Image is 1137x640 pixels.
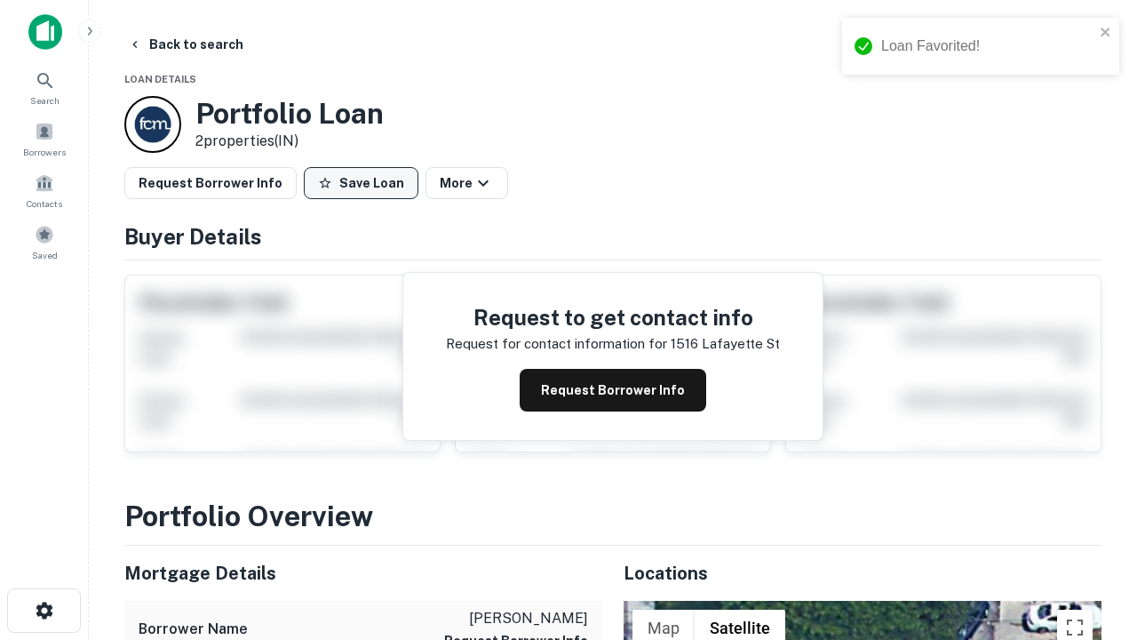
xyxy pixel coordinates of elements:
[5,115,83,163] a: Borrowers
[195,131,384,152] p: 2 properties (IN)
[124,74,196,84] span: Loan Details
[881,36,1094,57] div: Loan Favorited!
[5,166,83,214] a: Contacts
[30,93,60,108] span: Search
[124,220,1101,252] h4: Buyer Details
[1048,441,1137,526] iframe: Chat Widget
[23,145,66,159] span: Borrowers
[5,63,83,111] a: Search
[444,608,588,629] p: [PERSON_NAME]
[121,28,250,60] button: Back to search
[32,248,58,262] span: Saved
[195,97,384,131] h3: Portfolio Loan
[520,369,706,412] button: Request Borrower Info
[446,301,780,333] h4: Request to get contact info
[425,167,508,199] button: More
[124,495,1101,538] h3: Portfolio Overview
[446,333,667,355] p: Request for contact information for
[139,619,248,640] h6: Borrower Name
[27,196,62,211] span: Contacts
[671,333,780,355] p: 1516 lafayette st
[304,167,418,199] button: Save Loan
[1100,25,1112,42] button: close
[124,560,602,587] h5: Mortgage Details
[624,560,1101,587] h5: Locations
[124,167,297,199] button: Request Borrower Info
[5,218,83,266] a: Saved
[28,14,62,50] img: capitalize-icon.png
